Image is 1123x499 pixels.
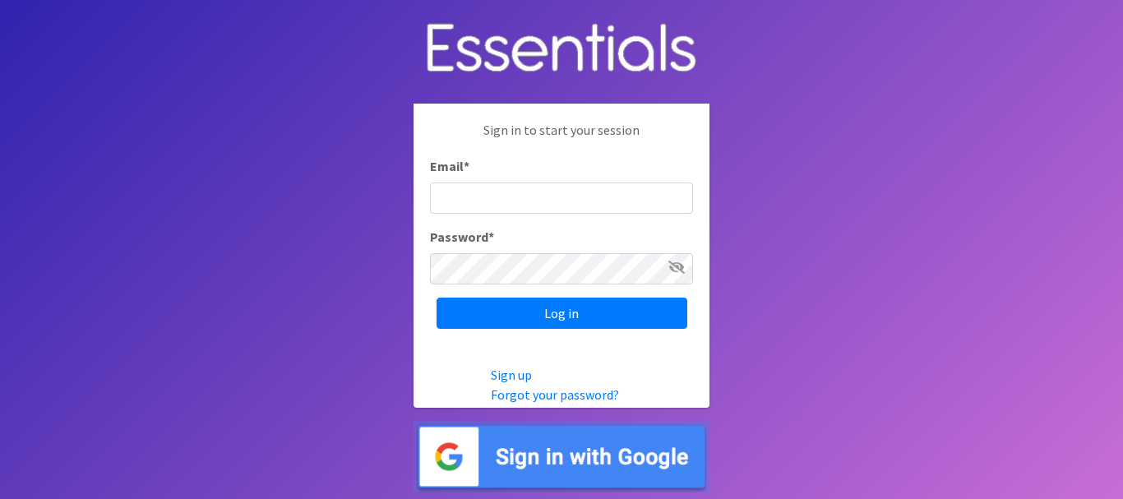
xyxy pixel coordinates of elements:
img: Human Essentials [414,7,709,91]
label: Email [430,156,469,176]
a: Sign up [491,367,532,383]
abbr: required [464,158,469,174]
abbr: required [488,229,494,245]
a: Forgot your password? [491,386,619,403]
label: Password [430,227,494,247]
p: Sign in to start your session [430,120,693,156]
img: Sign in with Google [414,421,709,492]
input: Log in [437,298,687,329]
